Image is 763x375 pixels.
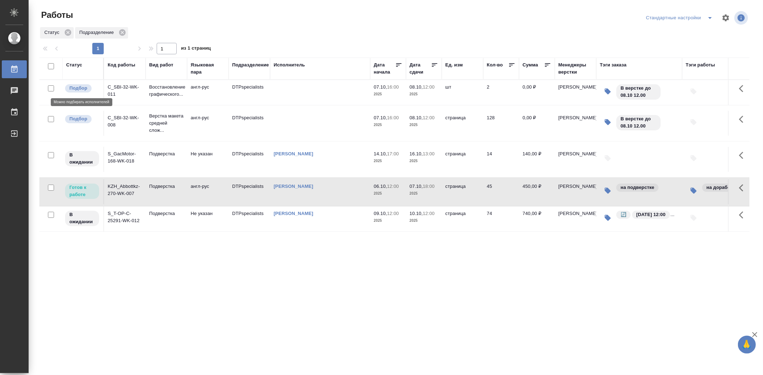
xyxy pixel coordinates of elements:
[523,61,538,69] div: Сумма
[64,183,100,200] div: Исполнитель может приступить к работе
[274,151,313,156] a: [PERSON_NAME]
[44,29,62,36] p: Статус
[410,115,423,120] p: 08.10,
[735,179,752,196] button: Здесь прячутся важные кнопки
[735,111,752,128] button: Здесь прячутся важные кнопки
[149,210,184,217] p: Подверстка
[483,206,519,231] td: 74
[410,84,423,90] p: 08.10,
[229,80,270,105] td: DTPspecialists
[738,336,756,354] button: 🙏
[374,91,402,98] p: 2025
[64,150,100,167] div: Исполнитель назначен, приступать к работе пока рано
[410,157,438,165] p: 2025
[274,61,305,69] div: Исполнитель
[69,115,87,122] p: Подбор
[75,27,128,39] div: Подразделение
[519,206,555,231] td: 740,00 ₽
[519,80,555,105] td: 0,00 ₽
[104,179,146,204] td: KZH_Abbottkz-270-WK-007
[69,85,87,92] p: Подбор
[410,121,438,129] p: 2025
[104,80,146,105] td: C_SBI-32-WK-011
[410,151,423,156] p: 16.10,
[410,91,438,98] p: 2025
[79,29,116,36] p: Подразделение
[701,183,743,192] div: на доработке
[187,206,229,231] td: Не указан
[442,111,483,136] td: страница
[104,111,146,136] td: C_SBI-32-WK-008
[706,184,738,191] p: на доработке
[374,61,395,76] div: Дата начала
[717,9,734,26] span: Настроить таблицу
[410,211,423,216] p: 10.10,
[616,183,659,192] div: на подверстке
[686,61,715,69] div: Тэги работы
[600,61,627,69] div: Тэги заказа
[558,210,593,217] p: [PERSON_NAME]
[442,80,483,105] td: шт
[274,184,313,189] a: [PERSON_NAME]
[621,85,656,99] p: В верстке до 08.10 12.00
[410,217,438,224] p: 2025
[487,61,503,69] div: Кол-во
[600,84,616,99] button: Изменить тэги
[104,206,146,231] td: S_T-OP-C-25291-WK-012
[410,184,423,189] p: 07.10,
[108,61,135,69] div: Код работы
[374,157,402,165] p: 2025
[187,147,229,172] td: Не указан
[104,147,146,172] td: S_GacMotor-168-WK-018
[519,179,555,204] td: 450,00 ₽
[616,84,661,100] div: В верстке до 08.10 12.00
[600,150,616,166] button: Добавить тэги
[519,147,555,172] td: 140,00 ₽
[442,206,483,231] td: страница
[621,211,626,218] p: 🔄️
[442,179,483,204] td: страница
[410,61,431,76] div: Дата сдачи
[735,147,752,164] button: Здесь прячутся важные кнопки
[191,61,225,76] div: Языковая пара
[387,211,399,216] p: 12:00
[734,11,749,25] span: Посмотреть информацию
[423,184,435,189] p: 18:00
[387,184,399,189] p: 12:00
[149,84,184,98] p: Восстановление графического...
[149,61,173,69] div: Вид работ
[149,150,184,157] p: Подверстка
[600,210,616,226] button: Изменить тэги
[558,183,593,190] p: [PERSON_NAME]
[374,84,387,90] p: 07.10,
[149,183,184,190] p: Подверстка
[483,111,519,136] td: 128
[64,210,100,227] div: Исполнитель назначен, приступать к работе пока рано
[374,115,387,120] p: 07.10,
[274,211,313,216] a: [PERSON_NAME]
[69,184,95,198] p: Готов к работе
[558,150,593,157] p: [PERSON_NAME]
[229,206,270,231] td: DTPspecialists
[229,111,270,136] td: DTPspecialists
[445,61,463,69] div: Ед. изм
[686,183,701,199] button: Изменить тэги
[387,115,399,120] p: 16:00
[616,114,661,131] div: В верстке до 08.10 12.00
[483,147,519,172] td: 14
[558,61,593,76] div: Менеджеры верстки
[374,151,387,156] p: 14.10,
[232,61,269,69] div: Подразделение
[410,190,438,197] p: 2025
[374,217,402,224] p: 2025
[686,150,701,166] button: Добавить тэги
[187,80,229,105] td: англ-рус
[741,337,753,352] span: 🙏
[229,147,270,172] td: DTPspecialists
[686,84,701,99] button: Добавить тэги
[40,27,74,39] div: Статус
[636,211,665,218] p: [DATE] 12:00
[483,179,519,204] td: 45
[387,151,399,156] p: 17:00
[558,114,593,121] p: [PERSON_NAME]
